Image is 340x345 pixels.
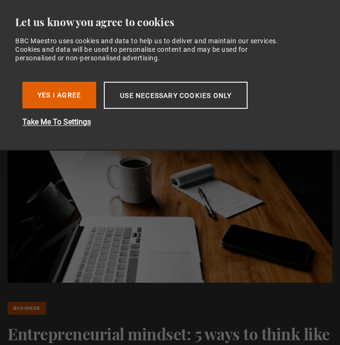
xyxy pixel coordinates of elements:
[8,302,46,315] a: Business
[15,37,287,63] div: BBC Maestro uses cookies and data to help us to deliver and maintain our services. Cookies and da...
[104,82,248,109] button: Use necessary cookies only
[15,15,317,29] div: Let us know you agree to cookies
[8,67,332,283] img: A coffee cup and laptop on a table
[22,116,318,128] button: Take Me To Settings
[22,82,96,108] button: Yes I Agree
